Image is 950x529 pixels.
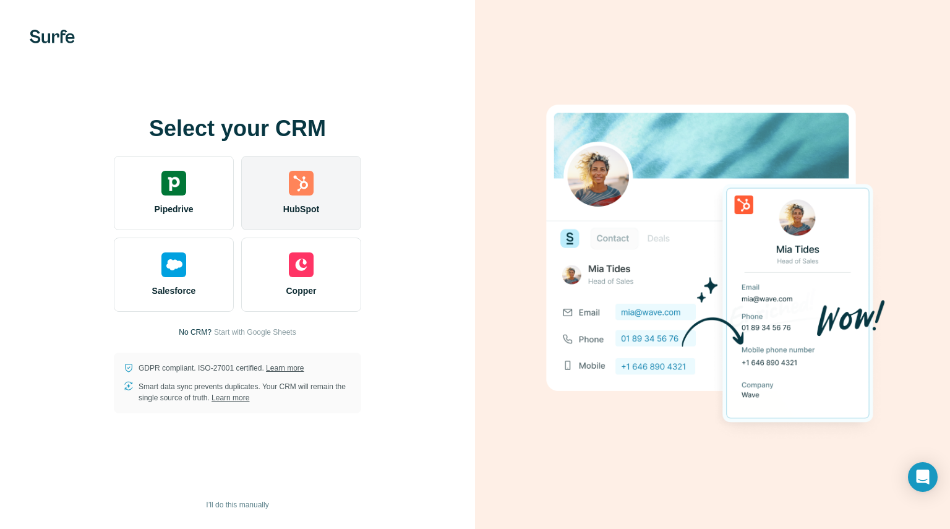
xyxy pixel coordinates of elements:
[212,394,249,402] a: Learn more
[289,252,314,277] img: copper's logo
[30,30,75,43] img: Surfe's logo
[139,363,304,374] p: GDPR compliant. ISO-27001 certified.
[197,496,277,514] button: I’ll do this manually
[152,285,196,297] span: Salesforce
[114,116,361,141] h1: Select your CRM
[286,285,317,297] span: Copper
[179,327,212,338] p: No CRM?
[154,203,193,215] span: Pipedrive
[206,499,268,510] span: I’ll do this manually
[908,462,938,492] div: Open Intercom Messenger
[283,203,319,215] span: HubSpot
[214,327,296,338] button: Start with Google Sheets
[289,171,314,196] img: hubspot's logo
[539,85,886,444] img: HUBSPOT image
[161,252,186,277] img: salesforce's logo
[266,364,304,372] a: Learn more
[139,381,351,403] p: Smart data sync prevents duplicates. Your CRM will remain the single source of truth.
[161,171,186,196] img: pipedrive's logo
